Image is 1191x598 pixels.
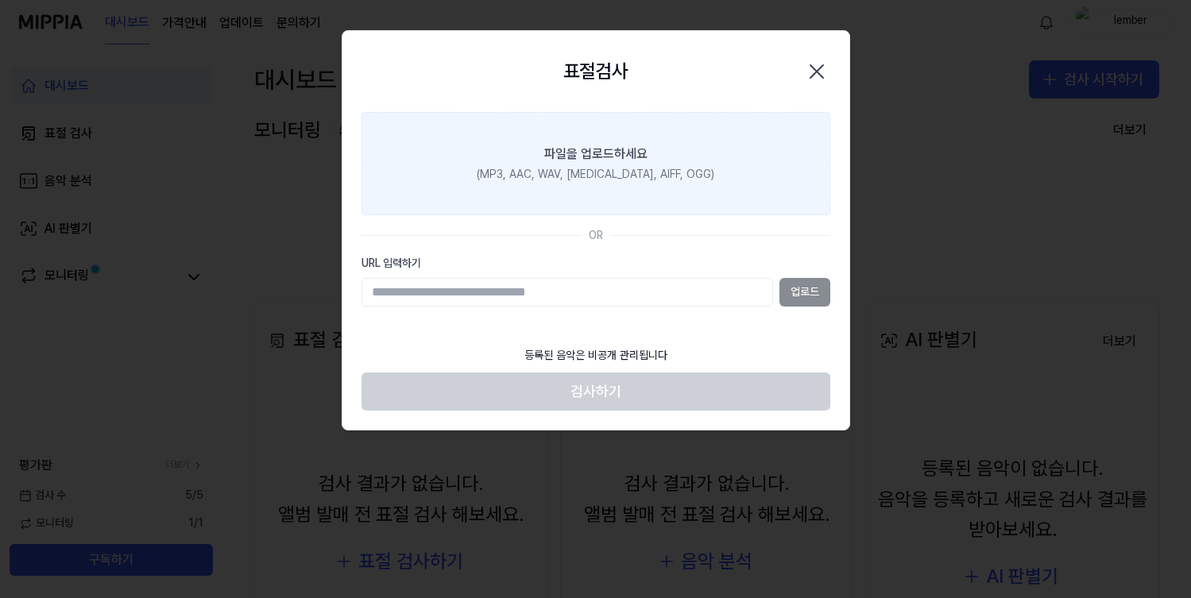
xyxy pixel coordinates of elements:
h2: 표절검사 [563,56,628,87]
div: 파일을 업로드하세요 [544,145,648,164]
div: OR [589,228,603,244]
label: URL 입력하기 [362,256,830,272]
div: (MP3, AAC, WAV, [MEDICAL_DATA], AIFF, OGG) [477,167,714,183]
div: 등록된 음악은 비공개 관리됩니다 [515,338,677,373]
